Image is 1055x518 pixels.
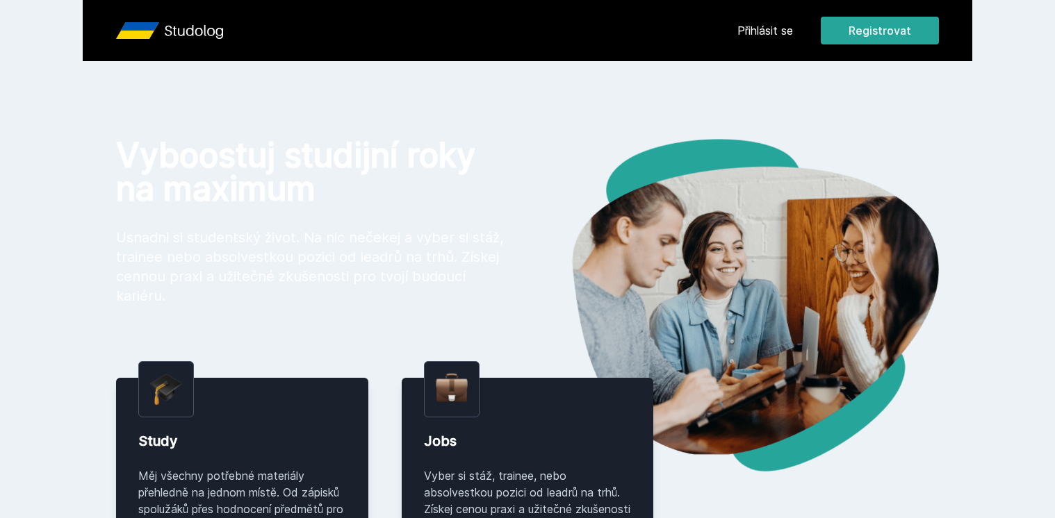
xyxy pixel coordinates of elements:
img: hero.png [527,139,939,471]
button: Registrovat [821,17,939,44]
p: Usnadni si studentský život. Na nic nečekej a vyber si stáž, trainee nebo absolvestkou pozici od ... [116,228,505,306]
div: Jobs [424,431,632,451]
a: Přihlásit se [737,22,793,39]
h1: Vyboostuj studijní roky na maximum [116,139,505,206]
img: graduation-cap.png [150,373,182,406]
div: Study [138,431,346,451]
img: briefcase.png [436,370,468,406]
